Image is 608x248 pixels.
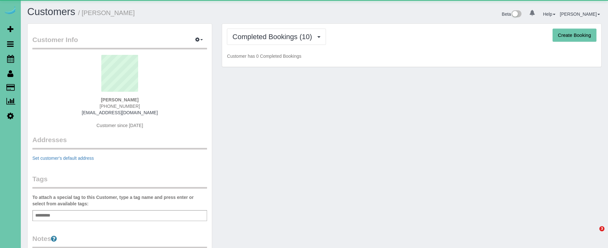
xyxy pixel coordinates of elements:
[96,123,143,128] span: Customer since [DATE]
[100,104,140,109] span: [PHONE_NUMBER]
[82,110,158,115] a: [EMAIL_ADDRESS][DOMAIN_NAME]
[599,226,604,231] span: 3
[4,6,17,15] img: Automaid Logo
[227,53,596,59] p: Customer has 0 Completed Bookings
[27,6,75,17] a: Customers
[586,226,602,242] iframe: Intercom live chat
[101,97,138,102] strong: [PERSON_NAME]
[32,156,94,161] a: Set customer's default address
[553,29,596,42] button: Create Booking
[78,9,135,16] small: / [PERSON_NAME]
[32,35,207,49] legend: Customer Info
[511,10,521,19] img: New interface
[227,29,326,45] button: Completed Bookings (10)
[543,12,555,17] a: Help
[560,12,600,17] a: [PERSON_NAME]
[32,174,207,189] legend: Tags
[232,33,315,41] span: Completed Bookings (10)
[502,12,522,17] a: Beta
[32,194,207,207] label: To attach a special tag to this Customer, type a tag name and press enter or select from availabl...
